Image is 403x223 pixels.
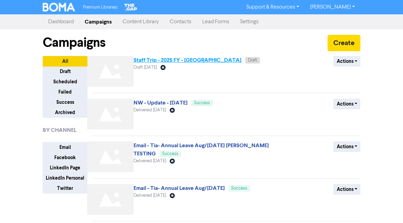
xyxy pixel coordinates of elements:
a: Contacts [164,15,197,29]
button: Actions [333,99,360,109]
button: LinkedIn Personal [43,173,87,183]
img: Not found [87,56,134,87]
a: Lead Forms [197,15,235,29]
a: Content Library [117,15,164,29]
span: Delivered [DATE] [134,159,166,163]
button: Facebook [43,152,87,163]
a: Settings [235,15,264,29]
a: Staff Trip - 2025 FY - [GEOGRAPHIC_DATA] [134,57,241,64]
a: Email - Tia- Annual Leave Aug/[DATE] [134,185,225,192]
span: Delivered [DATE] [134,193,166,198]
button: Scheduled [43,76,87,87]
button: Success [43,97,87,108]
span: Success [231,186,247,191]
button: Twitter [43,183,87,194]
button: All [43,56,87,67]
h1: Campaigns [43,35,106,51]
span: BY CHANNEL [43,126,77,134]
span: Success [194,101,210,105]
span: Premium Libraries: [83,5,118,10]
span: Draft [248,58,257,62]
button: Draft [43,66,87,77]
img: BOMA Logo [43,3,75,12]
button: Create [328,35,360,51]
a: Dashboard [43,15,79,29]
button: Failed [43,87,87,97]
img: The Gap [123,3,138,12]
button: Actions [333,141,360,152]
a: Campaigns [79,15,117,29]
a: Support & Resources [241,2,305,13]
button: Actions [333,56,360,67]
button: Email [43,142,87,153]
img: Not found [87,141,134,172]
iframe: Chat Widget [318,149,403,223]
button: LinkedIn Page [43,163,87,173]
img: Not found [87,99,134,129]
button: Archived [43,107,87,118]
span: Draft [DATE] [134,65,157,70]
span: Success [162,152,178,156]
span: Delivered [DATE] [134,108,166,112]
a: Email - Tia- Annual Leave Aug/[DATE] [PERSON_NAME] TESTING [134,142,269,157]
a: [PERSON_NAME] [305,2,360,13]
a: NW - Update - [DATE] [134,99,187,106]
img: Not found [87,184,134,215]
